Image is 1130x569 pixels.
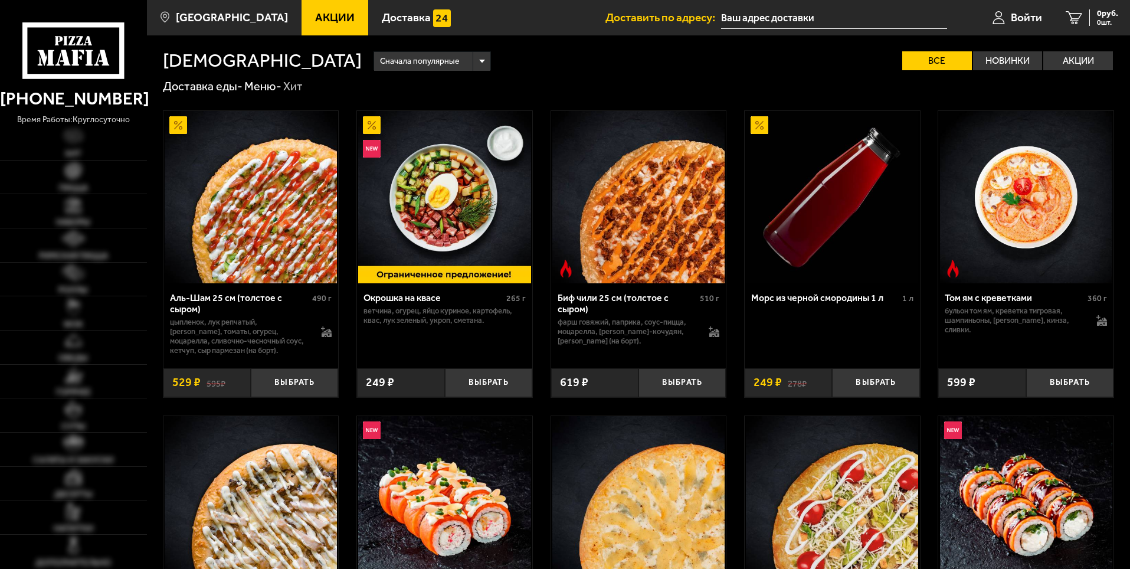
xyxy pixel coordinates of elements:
span: 510 г [700,293,719,303]
span: [GEOGRAPHIC_DATA] [176,12,288,23]
div: Аль-Шам 25 см (толстое с сыром) [170,292,310,315]
div: Хит [283,79,303,94]
span: Обеды [58,354,88,362]
span: 0 руб. [1097,9,1118,18]
img: Акционный [363,116,381,134]
img: Морс из черной смородины 1 л [746,111,918,283]
span: 0 шт. [1097,19,1118,26]
span: Напитки [54,524,93,532]
div: Биф чили 25 см (толстое с сыром) [558,292,697,315]
img: Окрошка на квасе [358,111,530,283]
p: ветчина, огурец, яйцо куриное, картофель, квас, лук зеленый, укроп, сметана. [363,306,526,325]
img: Острое блюдо [944,260,962,277]
div: Том ям с креветками [945,292,1085,303]
span: Салаты и закуски [33,456,113,464]
a: Меню- [244,79,281,93]
button: Выбрать [1026,368,1113,397]
a: Острое блюдоБиф чили 25 см (толстое с сыром) [551,111,726,283]
button: Выбрать [638,368,726,397]
span: 490 г [312,293,332,303]
span: Хит [65,149,81,158]
img: Новинка [363,421,381,439]
span: Пицца [59,184,88,192]
img: Акционный [751,116,768,134]
h1: [DEMOGRAPHIC_DATA] [163,51,362,70]
span: Римская пицца [39,251,108,260]
button: Выбрать [832,368,919,397]
span: Сначала популярные [380,50,459,73]
s: 595 ₽ [207,377,225,388]
p: фарш говяжий, паприка, соус-пицца, моцарелла, [PERSON_NAME]-кочудян, [PERSON_NAME] (на борт). [558,318,697,346]
img: Новинка [363,140,381,158]
span: 1 л [902,293,913,303]
p: цыпленок, лук репчатый, [PERSON_NAME], томаты, огурец, моцарелла, сливочно-чесночный соус, кетчуп... [170,318,310,355]
span: Десерты [54,490,93,498]
span: Супы [61,422,86,430]
a: АкционныйНовинкаОкрошка на квасе [357,111,532,283]
span: 265 г [506,293,526,303]
a: Острое блюдоТом ям с креветками [938,111,1113,283]
span: 360 г [1088,293,1107,303]
label: Новинки [973,51,1043,70]
span: Наборы [56,218,90,226]
div: Окрошка на квасе [363,292,503,303]
span: Войти [1011,12,1042,23]
div: Морс из черной смородины 1 л [751,292,899,303]
img: Новинка [944,421,962,439]
label: Акции [1043,51,1113,70]
span: 599 ₽ [947,377,975,388]
p: бульон том ям, креветка тигровая, шампиньоны, [PERSON_NAME], кинза, сливки. [945,306,1085,335]
button: Выбрать [445,368,532,397]
img: Острое блюдо [557,260,575,277]
img: Биф чили 25 см (толстое с сыром) [552,111,725,283]
span: Роллы [58,286,88,294]
a: АкционныйМорс из черной смородины 1 л [745,111,920,283]
img: Акционный [169,116,187,134]
span: 529 ₽ [172,377,201,388]
img: Аль-Шам 25 см (толстое с сыром) [165,111,337,283]
span: Доставить по адресу: [605,12,721,23]
span: 249 ₽ [754,377,782,388]
span: Акции [315,12,355,23]
span: WOK [64,320,83,328]
label: Все [902,51,972,70]
img: 15daf4d41897b9f0e9f617042186c801.svg [433,9,451,27]
a: АкционныйАль-Шам 25 см (толстое с сыром) [163,111,339,283]
button: Выбрать [251,368,338,397]
span: 619 ₽ [560,377,588,388]
span: 249 ₽ [366,377,394,388]
a: Доставка еды- [163,79,243,93]
s: 278 ₽ [788,377,807,388]
img: Том ям с креветками [940,111,1112,283]
span: Горячее [56,388,91,396]
span: Дополнительно [35,558,111,567]
span: Доставка [382,12,431,23]
input: Ваш адрес доставки [721,7,947,29]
